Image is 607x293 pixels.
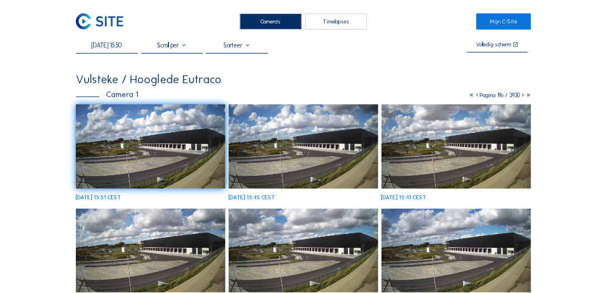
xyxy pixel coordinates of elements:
[382,195,427,200] div: [DATE] 15:41 CEST
[76,13,123,30] img: C-SITE Logo
[76,41,138,49] input: Zoek op datum 󰅀
[76,104,225,189] img: image_53226430
[76,195,121,200] div: [DATE] 15:51 CEST
[229,209,378,293] img: image_53225866
[480,92,520,99] span: Pagina 196 / 3930
[240,13,302,30] div: Camera's
[229,104,378,189] img: image_53226265
[76,209,225,293] img: image_53226008
[382,104,531,189] img: image_53226141
[76,90,138,98] div: Camera 1
[76,74,221,85] div: Vulsteke / Hooglede Eutraco
[305,13,367,30] div: Timelapses
[76,13,131,30] a: C-SITE Logo
[476,13,531,30] a: Mijn C-Site
[476,42,512,48] div: Volledig scherm
[229,195,275,200] div: [DATE] 15:45 CEST
[382,209,531,293] img: image_53225719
